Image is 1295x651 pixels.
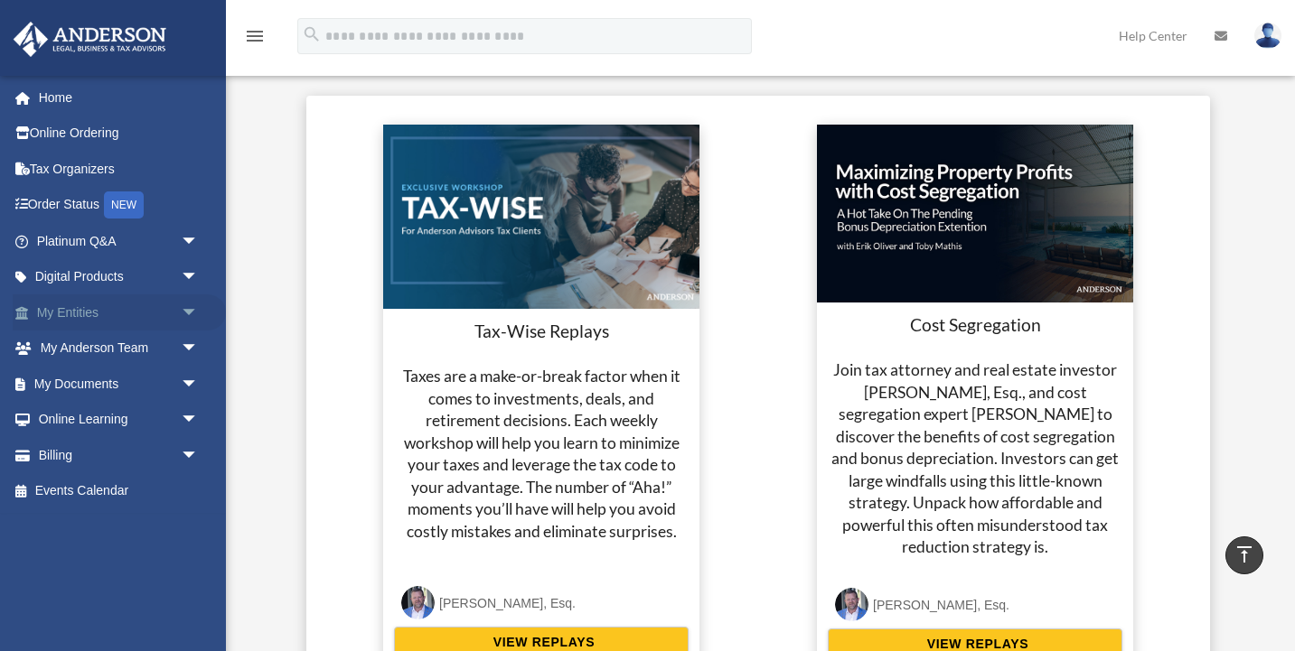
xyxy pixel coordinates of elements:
a: vertical_align_top [1225,536,1263,574]
a: My Anderson Teamarrow_drop_down [13,330,226,367]
i: menu [244,25,266,47]
a: My Documentsarrow_drop_down [13,366,226,402]
span: arrow_drop_down [181,437,217,474]
h4: Join tax attorney and real estate investor [PERSON_NAME], Esq., and cost segregation expert [PERS... [828,359,1122,559]
div: NEW [104,191,144,219]
a: Online Ordering [13,116,226,152]
a: Digital Productsarrow_drop_down [13,259,226,295]
span: arrow_drop_down [181,366,217,403]
a: My Entitiesarrow_drop_down [13,294,226,330]
img: User Pic [1254,23,1281,49]
h3: Cost Segregation [828,313,1122,338]
a: Order StatusNEW [13,187,226,224]
div: [PERSON_NAME], Esq. [873,594,1009,617]
img: Toby-circle-head.png [401,586,435,619]
span: arrow_drop_down [181,402,217,439]
a: Home [13,79,226,116]
i: vertical_align_top [1234,544,1255,565]
a: Billingarrow_drop_down [13,437,226,473]
h4: Taxes are a make-or-break factor when it comes to investments, deals, and retirement decisions. E... [394,366,689,543]
img: Anderson Advisors Platinum Portal [8,22,172,57]
img: taxwise-replay.png [383,125,699,309]
a: Tax Organizers [13,151,226,187]
a: Online Learningarrow_drop_down [13,402,226,438]
span: arrow_drop_down [181,294,217,331]
i: search [302,24,322,44]
span: VIEW REPLAYS [488,633,595,651]
h3: Tax-Wise Replays [394,320,689,344]
span: arrow_drop_down [181,223,217,260]
span: arrow_drop_down [181,330,217,367]
img: cost-seg-update.jpg [817,125,1133,302]
div: [PERSON_NAME], Esq. [439,592,576,615]
span: arrow_drop_down [181,259,217,296]
img: Toby-circle-head.png [835,588,868,621]
a: Platinum Q&Aarrow_drop_down [13,223,226,259]
a: Events Calendar [13,473,226,509]
a: menu [244,32,266,47]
